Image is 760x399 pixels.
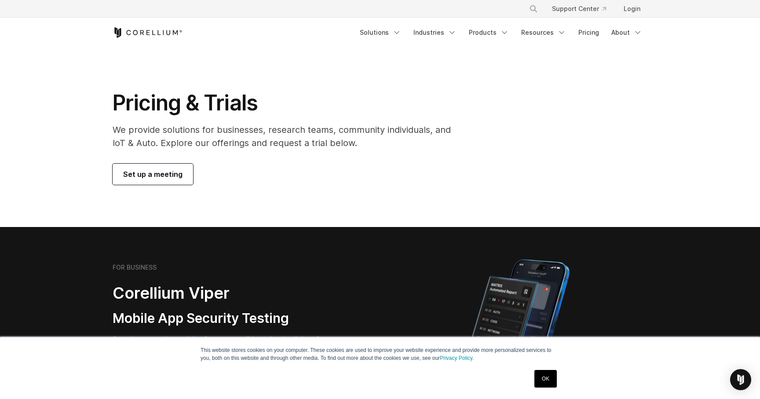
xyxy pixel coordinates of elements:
[113,310,338,327] h3: Mobile App Security Testing
[408,25,462,40] a: Industries
[573,25,604,40] a: Pricing
[201,346,559,362] p: This website stores cookies on your computer. These cookies are used to improve your website expe...
[354,25,647,40] div: Navigation Menu
[730,369,751,390] div: Open Intercom Messenger
[113,334,338,366] p: Security pentesting and AppSec teams will love the simplicity of automated report generation comb...
[606,25,647,40] a: About
[617,1,647,17] a: Login
[440,355,474,361] a: Privacy Policy.
[113,27,183,38] a: Corellium Home
[113,264,157,271] h6: FOR BUSINESS
[113,164,193,185] a: Set up a meeting
[113,90,463,116] h1: Pricing & Trials
[113,123,463,150] p: We provide solutions for businesses, research teams, community individuals, and IoT & Auto. Explo...
[526,1,541,17] button: Search
[113,283,338,303] h2: Corellium Viper
[354,25,406,40] a: Solutions
[519,1,647,17] div: Navigation Menu
[516,25,571,40] a: Resources
[464,25,514,40] a: Products
[545,1,613,17] a: Support Center
[534,370,557,388] a: OK
[123,169,183,179] span: Set up a meeting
